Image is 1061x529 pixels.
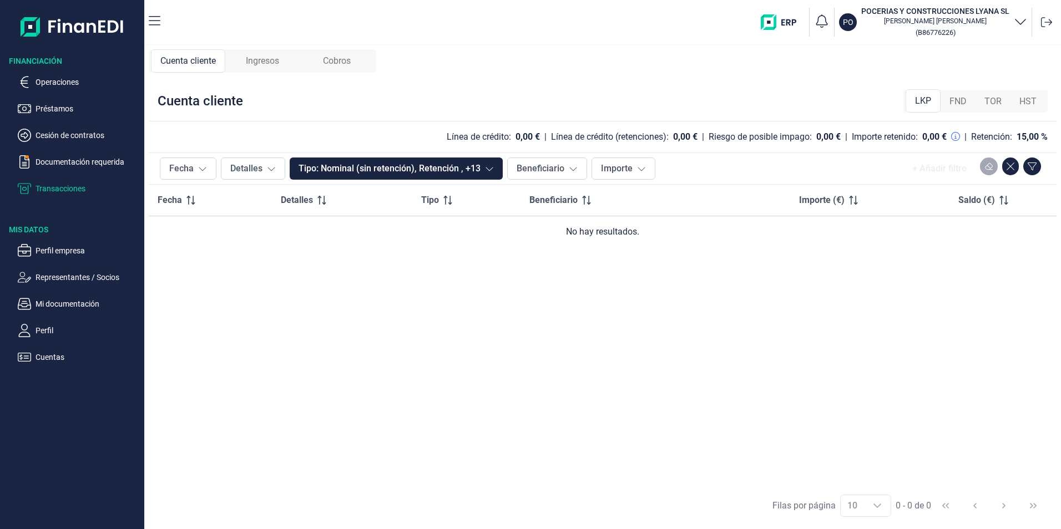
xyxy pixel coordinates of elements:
[702,130,704,144] div: |
[36,324,140,337] p: Perfil
[816,131,841,143] div: 0,00 €
[36,350,140,364] p: Cuentas
[772,499,836,512] div: Filas por página
[225,49,300,73] div: Ingresos
[18,324,140,337] button: Perfil
[845,130,847,144] div: |
[915,94,931,108] span: LKP
[906,89,941,113] div: LKP
[18,102,140,115] button: Préstamos
[18,244,140,257] button: Perfil empresa
[861,17,1009,26] p: [PERSON_NAME] [PERSON_NAME]
[323,54,351,68] span: Cobros
[922,131,947,143] div: 0,00 €
[516,131,540,143] div: 0,00 €
[18,350,140,364] button: Cuentas
[158,92,243,110] div: Cuenta cliente
[592,157,655,180] button: Importe
[949,95,967,108] span: FND
[916,28,956,37] small: Copiar cif
[151,49,225,73] div: Cuenta cliente
[507,157,587,180] button: Beneficiario
[36,129,140,142] p: Cesión de contratos
[18,182,140,195] button: Transacciones
[421,194,439,207] span: Tipo
[896,501,931,510] span: 0 - 0 de 0
[36,102,140,115] p: Préstamos
[861,6,1009,17] h3: POCERIAS Y CONSTRUCCIONES LYANA SL
[36,155,140,169] p: Documentación requerida
[843,17,853,28] p: PO
[991,492,1017,519] button: Next Page
[551,131,669,143] div: Línea de crédito (retenciones):
[1020,492,1047,519] button: Last Page
[941,90,976,113] div: FND
[160,157,216,180] button: Fecha
[964,130,967,144] div: |
[246,54,279,68] span: Ingresos
[18,297,140,311] button: Mi documentación
[864,495,891,516] div: Choose
[18,271,140,284] button: Representantes / Socios
[158,225,1048,238] div: No hay resultados.
[799,194,845,207] span: Importe (€)
[36,182,140,195] p: Transacciones
[300,49,374,73] div: Cobros
[1019,95,1037,108] span: HST
[976,90,1011,113] div: TOR
[36,271,140,284] p: Representantes / Socios
[1017,131,1048,143] div: 15,00 %
[290,157,503,180] button: Tipo: Nominal (sin retención), Retención , +13
[958,194,995,207] span: Saldo (€)
[447,131,511,143] div: Línea de crédito:
[1011,90,1045,113] div: HST
[221,157,285,180] button: Detalles
[21,9,124,44] img: Logo de aplicación
[18,75,140,89] button: Operaciones
[932,492,959,519] button: First Page
[281,194,313,207] span: Detalles
[18,155,140,169] button: Documentación requerida
[971,131,1012,143] div: Retención:
[984,95,1002,108] span: TOR
[529,194,578,207] span: Beneficiario
[839,6,1027,39] button: POPOCERIAS Y CONSTRUCCIONES LYANA SL[PERSON_NAME] [PERSON_NAME](B86776226)
[962,492,988,519] button: Previous Page
[852,131,918,143] div: Importe retenido:
[36,75,140,89] p: Operaciones
[160,54,216,68] span: Cuenta cliente
[673,131,698,143] div: 0,00 €
[36,297,140,311] p: Mi documentación
[158,194,182,207] span: Fecha
[709,131,812,143] div: Riesgo de posible impago:
[36,244,140,257] p: Perfil empresa
[761,14,805,30] img: erp
[18,129,140,142] button: Cesión de contratos
[544,130,547,144] div: |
